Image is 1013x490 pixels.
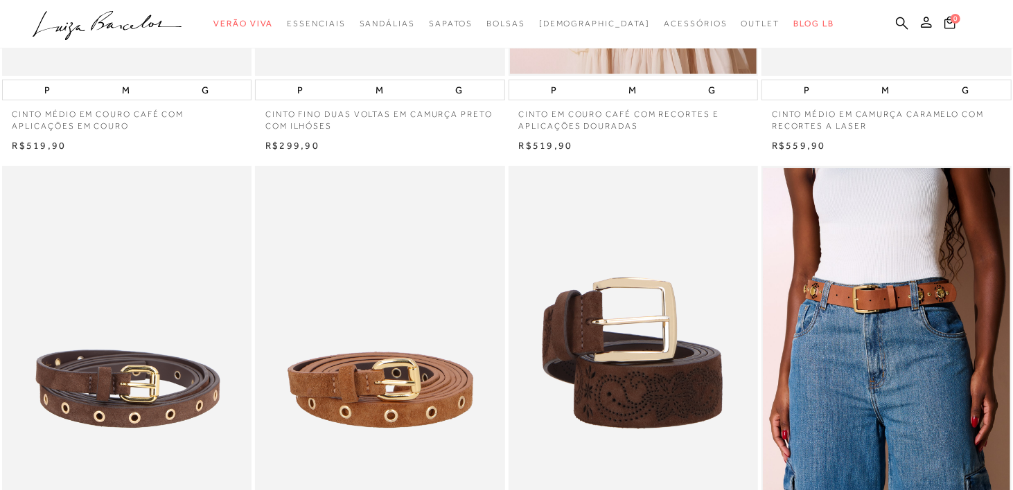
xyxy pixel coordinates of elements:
button: M [878,80,894,100]
button: M [624,80,640,100]
button: G [451,80,466,100]
button: P [294,80,308,100]
a: categoryNavScreenReaderText [664,11,728,37]
a: categoryNavScreenReaderText [213,11,273,37]
span: R$559,90 [772,140,826,151]
a: categoryNavScreenReaderText [741,11,780,37]
a: categoryNavScreenReaderText [486,11,525,37]
span: R$299,90 [265,140,319,151]
button: 0 [940,15,960,34]
span: Essenciais [287,19,345,28]
span: BLOG LB [793,19,834,28]
button: M [371,80,387,100]
a: BLOG LB [793,11,834,37]
span: Verão Viva [213,19,273,28]
span: R$519,90 [519,140,573,151]
span: Sandálias [360,19,415,28]
button: M [118,80,134,100]
span: Acessórios [664,19,728,28]
button: G [197,80,213,100]
span: Bolsas [486,19,525,28]
span: Sapatos [429,19,473,28]
button: P [547,80,561,100]
a: CINTO FINO DUAS VOLTAS EM CAMURÇA PRETO COM ILHÓSES [255,100,505,132]
button: G [958,80,973,100]
span: R$519,90 [12,140,67,151]
button: G [704,80,719,100]
a: CINTO EM COURO CAFÉ COM RECORTES E APLICAÇÕES DOURADAS [509,100,759,132]
span: Outlet [741,19,780,28]
a: categoryNavScreenReaderText [429,11,473,37]
button: P [40,80,54,100]
span: 0 [951,14,960,24]
span: [DEMOGRAPHIC_DATA] [539,19,651,28]
a: noSubCategoriesText [539,11,651,37]
a: CINTO MÉDIO EM CAMURÇA CARAMELO COM RECORTES A LASER [761,100,1012,132]
a: CINTO MÉDIO EM COURO CAFÉ COM APLICAÇÕES EM COURO [2,100,252,132]
a: categoryNavScreenReaderText [287,11,345,37]
button: P [800,80,814,100]
a: categoryNavScreenReaderText [360,11,415,37]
